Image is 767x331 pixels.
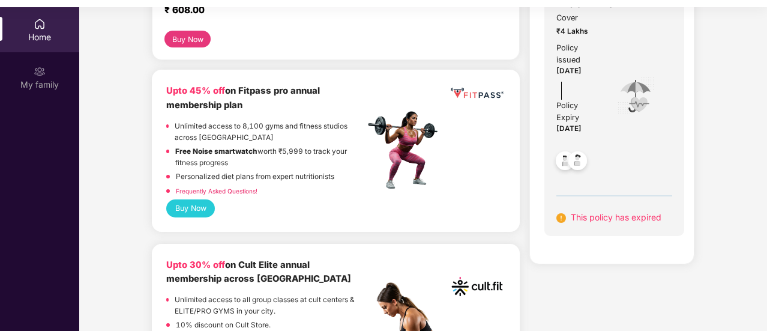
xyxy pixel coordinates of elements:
[176,171,334,183] p: Personalized diet plans from expert nutritionists
[616,76,655,116] img: icon
[364,108,448,192] img: fpp.png
[175,146,364,168] p: worth ₹5,999 to track your fitness progress
[449,258,505,315] img: cult.png
[550,148,580,177] img: svg+xml;base64,PHN2ZyB4bWxucz0iaHR0cDovL3d3dy53My5vcmcvMjAwMC9zdmciIHdpZHRoPSI0OC45NDMiIGhlaWdodD...
[175,121,364,143] p: Unlimited access to 8,100 gyms and fitness studios across [GEOGRAPHIC_DATA]
[166,85,225,96] b: Upto 45% off
[175,294,364,317] p: Unlimited access to all group classes at cult centers & ELITE/PRO GYMS in your city.
[176,320,271,331] p: 10% discount on Cult Store.
[556,100,600,124] div: Policy Expiry
[176,187,257,195] a: Frequently Asked Questions!
[556,42,600,66] div: Policy issued
[571,212,661,222] span: This policy has expired
[556,124,582,133] span: [DATE]
[166,199,215,217] button: Buy Now
[164,4,352,19] div: ₹ 608.00
[166,260,351,284] b: on Cult Elite annual membership across [GEOGRAPHIC_DATA]
[164,31,211,47] button: Buy Now
[166,85,320,110] b: on Fitpass pro annual membership plan
[34,65,46,77] img: svg+xml;base64,PHN2ZyB3aWR0aD0iMjAiIGhlaWdodD0iMjAiIHZpZXdCb3g9IjAgMCAyMCAyMCIgZmlsbD0ibm9uZSIgeG...
[556,12,600,24] span: Cover
[556,213,566,223] img: svg+xml;base64,PHN2ZyB4bWxucz0iaHR0cDovL3d3dy53My5vcmcvMjAwMC9zdmciIHdpZHRoPSIxNiIgaGVpZ2h0PSIxNi...
[175,147,257,156] strong: Free Noise smartwatch
[556,67,582,75] span: [DATE]
[563,148,592,177] img: svg+xml;base64,PHN2ZyB4bWxucz0iaHR0cDovL3d3dy53My5vcmcvMjAwMC9zdmciIHdpZHRoPSI0OC45NDMiIGhlaWdodD...
[449,84,505,102] img: fppp.png
[34,18,46,30] img: svg+xml;base64,PHN2ZyBpZD0iSG9tZSIgeG1sbnM9Imh0dHA6Ly93d3cudzMub3JnLzIwMDAvc3ZnIiB3aWR0aD0iMjAiIG...
[166,260,225,270] b: Upto 30% off
[556,26,600,37] span: ₹4 Lakhs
